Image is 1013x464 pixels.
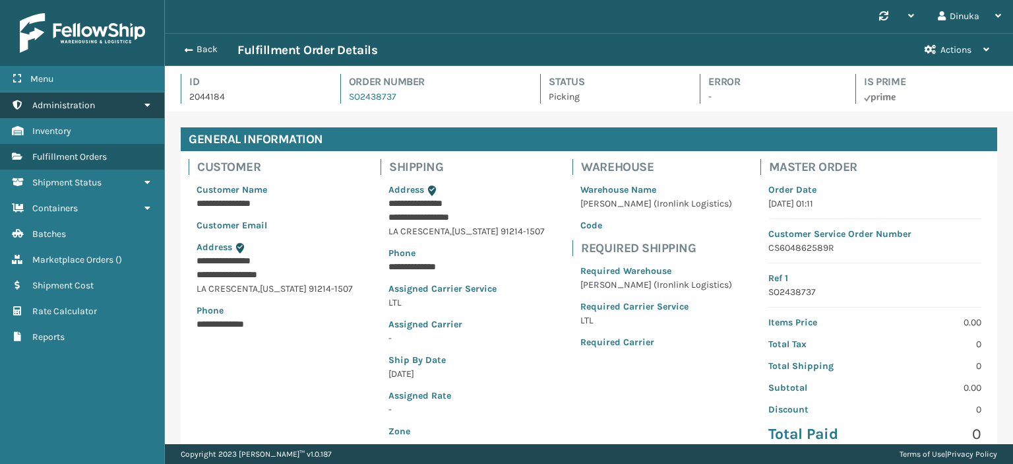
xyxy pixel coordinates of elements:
p: Code [580,218,732,232]
span: Address [197,242,232,253]
span: [US_STATE] [260,283,307,294]
p: LTL [580,314,732,327]
p: [PERSON_NAME] (Ironlink Logistics) [580,278,732,292]
p: Assigned Rate [388,389,545,403]
p: - [388,403,545,416]
h4: Required Shipping [581,240,740,256]
button: Actions [913,34,1001,66]
span: Menu [30,73,53,84]
h4: Error [708,74,832,90]
p: 0 [882,337,981,351]
span: Actions [940,44,971,55]
p: [DATE] [388,367,545,381]
a: Terms of Use [900,449,945,459]
p: Required Warehouse [580,264,732,278]
span: LA CRESCENTA [388,226,450,237]
p: Ship By Date [388,353,545,367]
p: Phone [197,304,353,317]
span: 91214-1507 [501,226,545,237]
p: [DATE] 01:11 [768,197,981,211]
p: Items Price [768,315,867,329]
h4: Is Prime [864,74,997,90]
p: Required Carrier Service [580,300,732,314]
p: - [388,331,545,345]
p: CS604862589R [768,241,981,255]
h4: Customer [197,159,361,175]
p: Copyright 2023 [PERSON_NAME]™ v 1.0.187 [181,444,332,464]
span: Fulfillment Orders [32,151,107,162]
span: Marketplace Orders [32,254,113,265]
a: SO2438737 [349,91,396,102]
p: 0.00 [882,381,981,395]
span: ( ) [115,254,122,265]
p: Discount [768,403,867,416]
p: Assigned Carrier Service [388,282,545,296]
span: Shipment Cost [32,280,94,291]
span: Shipment Status [32,177,102,188]
span: , [450,226,452,237]
p: 0.00 [882,315,981,329]
p: [PERSON_NAME] (Ironlink Logistics) [580,197,732,211]
h4: Shipping [389,159,553,175]
p: Total Paid [768,424,867,444]
span: Administration [32,100,95,111]
span: 91214-1507 [309,283,353,294]
p: Required Carrier [580,335,732,349]
span: Containers [32,203,78,214]
p: SO2438737 [768,285,981,299]
p: Assigned Carrier [388,317,545,331]
h4: Master Order [769,159,989,175]
span: , [258,283,260,294]
button: Back [177,44,237,55]
span: Reports [32,331,65,343]
p: Customer Name [197,183,353,197]
p: Subtotal [768,381,867,395]
img: logo [20,13,145,53]
h4: Id [189,74,317,90]
p: - [708,90,832,104]
div: | [900,444,997,464]
span: Inventory [32,125,71,137]
p: 2044184 [189,90,317,104]
p: Total Shipping [768,359,867,373]
span: Batches [32,228,66,240]
p: Order Date [768,183,981,197]
p: Total Tax [768,337,867,351]
span: - [388,424,545,451]
p: Warehouse Name [580,183,732,197]
span: Address [388,184,424,195]
p: Phone [388,246,545,260]
p: 0 [882,359,981,373]
h4: General Information [181,127,997,151]
h3: Fulfillment Order Details [237,42,377,58]
p: Zone [388,424,545,438]
h4: Warehouse [581,159,740,175]
p: Customer Email [197,218,353,232]
a: Privacy Policy [947,449,997,459]
span: Rate Calculator [32,306,97,317]
p: Picking [549,90,676,104]
p: Ref 1 [768,271,981,285]
h4: Order Number [349,74,516,90]
p: Customer Service Order Number [768,227,981,241]
span: [US_STATE] [452,226,499,237]
p: 0 [882,403,981,416]
p: LTL [388,296,545,310]
h4: Status [549,74,676,90]
p: 0 [882,424,981,444]
span: LA CRESCENTA [197,283,258,294]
